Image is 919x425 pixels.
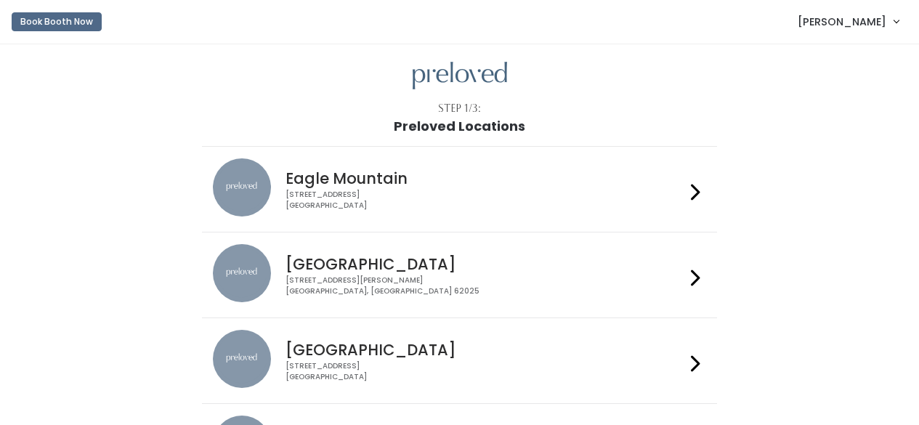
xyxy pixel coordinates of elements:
div: [STREET_ADDRESS] [GEOGRAPHIC_DATA] [286,190,685,211]
img: preloved location [213,244,271,302]
a: preloved location [GEOGRAPHIC_DATA] [STREET_ADDRESS][GEOGRAPHIC_DATA] [213,330,706,392]
span: [PERSON_NAME] [798,14,886,30]
img: preloved location [213,330,271,388]
div: Step 1/3: [438,101,481,116]
h4: [GEOGRAPHIC_DATA] [286,341,685,358]
h4: Eagle Mountain [286,170,685,187]
a: Book Booth Now [12,6,102,38]
h1: Preloved Locations [394,119,525,134]
a: [PERSON_NAME] [783,6,913,37]
h4: [GEOGRAPHIC_DATA] [286,256,685,272]
div: [STREET_ADDRESS] [GEOGRAPHIC_DATA] [286,361,685,382]
img: preloved location [213,158,271,216]
a: preloved location [GEOGRAPHIC_DATA] [STREET_ADDRESS][PERSON_NAME][GEOGRAPHIC_DATA], [GEOGRAPHIC_D... [213,244,706,306]
a: preloved location Eagle Mountain [STREET_ADDRESS][GEOGRAPHIC_DATA] [213,158,706,220]
img: preloved logo [413,62,507,90]
button: Book Booth Now [12,12,102,31]
div: [STREET_ADDRESS][PERSON_NAME] [GEOGRAPHIC_DATA], [GEOGRAPHIC_DATA] 62025 [286,275,685,296]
